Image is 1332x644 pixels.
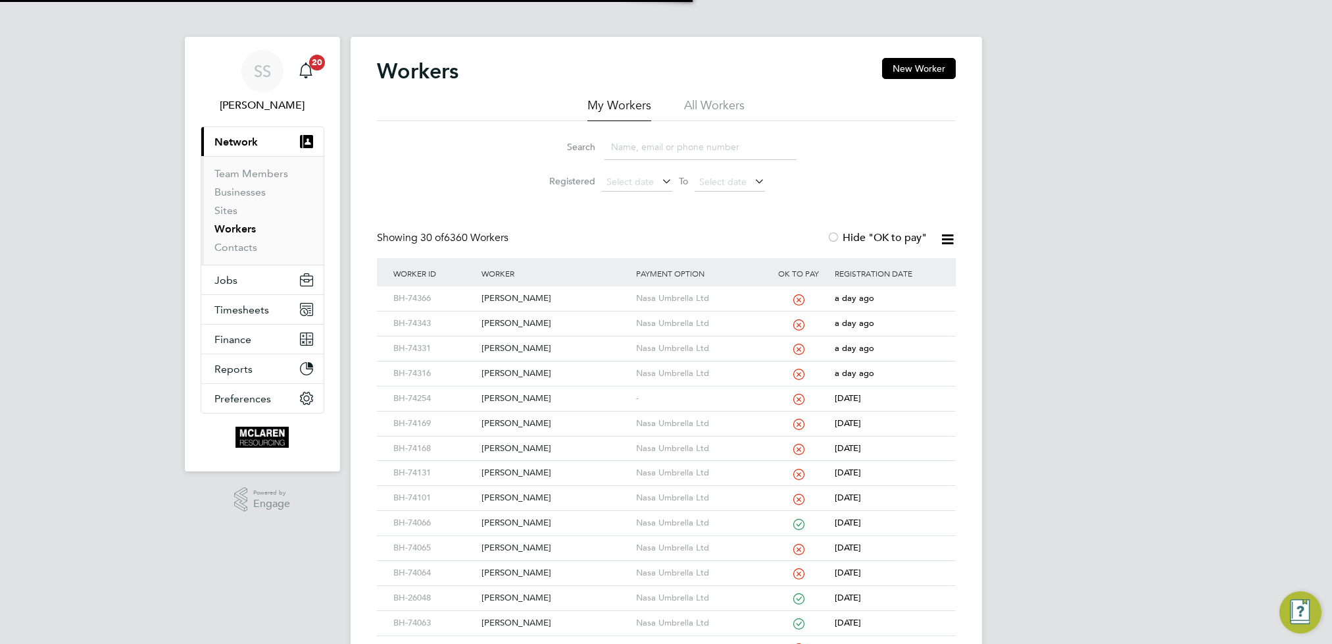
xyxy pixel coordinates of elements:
[835,567,861,578] span: [DATE]
[390,412,478,436] div: BH-74169
[835,367,874,379] span: a day ago
[201,97,324,113] span: Steven South
[390,311,478,336] div: BH-74343
[390,460,943,471] a: BH-74131[PERSON_NAME]Nasa Umbrella Ltd[DATE]
[390,486,478,510] div: BH-74101
[882,58,956,79] button: New Worker
[835,492,861,503] span: [DATE]
[835,392,861,404] span: [DATE]
[835,517,861,528] span: [DATE]
[835,417,861,429] span: [DATE]
[390,386,943,397] a: BH-74254[PERSON_NAME]-[DATE]
[377,58,458,84] h2: Workers
[390,610,943,622] a: BH-74063[PERSON_NAME]Nasa Umbrella Ltd[DATE]
[390,611,478,635] div: BH-74063
[831,258,942,288] div: Registration Date
[478,611,633,635] div: [PERSON_NAME]
[390,536,478,560] div: BH-74065
[835,443,861,454] span: [DATE]
[390,411,943,422] a: BH-74169[PERSON_NAME]Nasa Umbrella Ltd[DATE]
[835,592,861,603] span: [DATE]
[253,498,290,510] span: Engage
[390,336,478,361] div: BH-74331
[390,511,478,535] div: BH-74066
[201,354,324,383] button: Reports
[478,362,633,386] div: [PERSON_NAME]
[633,258,766,288] div: Payment Option
[377,231,511,245] div: Showing
[478,437,633,461] div: [PERSON_NAME]
[390,535,943,547] a: BH-74065[PERSON_NAME]Nasa Umbrella Ltd[DATE]
[254,63,271,80] span: SS
[633,461,766,485] div: Nasa Umbrella Ltd
[633,586,766,610] div: Nasa Umbrella Ltd
[309,55,325,70] span: 20
[185,37,340,471] nav: Main navigation
[390,436,943,447] a: BH-74168[PERSON_NAME]Nasa Umbrella Ltd[DATE]
[478,336,633,361] div: [PERSON_NAME]
[633,387,766,411] div: -
[201,265,324,294] button: Jobs
[633,311,766,336] div: Nasa Umbrella Ltd
[201,295,324,324] button: Timesheets
[633,536,766,560] div: Nasa Umbrella Ltd
[201,127,324,156] button: Network
[214,392,271,405] span: Preferences
[201,384,324,413] button: Preferences
[234,487,290,512] a: Powered byEngage
[201,325,324,354] button: Finance
[390,485,943,496] a: BH-74101[PERSON_NAME]Nasa Umbrella Ltd[DATE]
[633,561,766,585] div: Nasa Umbrella Ltd
[214,304,269,316] span: Timesheets
[390,336,943,347] a: BH-74331[PERSON_NAME]Nasa Umbrella Ltda day ago
[536,141,595,153] label: Search
[214,241,257,254] a: Contacts
[604,134,797,160] input: Name, email or phone number
[633,437,766,461] div: Nasa Umbrella Ltd
[214,136,258,148] span: Network
[478,536,633,560] div: [PERSON_NAME]
[214,333,251,346] span: Finance
[478,258,633,288] div: Worker
[633,412,766,436] div: Nasa Umbrella Ltd
[390,510,943,522] a: BH-74066[PERSON_NAME]Nasa Umbrella Ltd[DATE]
[214,223,256,235] a: Workers
[390,362,478,386] div: BH-74316
[390,258,478,288] div: Worker ID
[390,286,478,311] div: BH-74366
[835,292,874,304] span: a day ago
[214,274,237,286] span: Jobs
[214,167,288,180] a: Team Members
[420,231,444,244] span: 30 of
[390,311,943,322] a: BH-74343[PERSON_NAME]Nasa Umbrella Ltda day ago
[201,50,324,113] a: SS[PERSON_NAME]
[766,258,832,288] div: OK to pay
[606,176,654,188] span: Select date
[835,542,861,553] span: [DATE]
[420,231,508,244] span: 6360 Workers
[390,560,943,572] a: BH-74064[PERSON_NAME]Nasa Umbrella Ltd[DATE]
[835,317,874,329] span: a day ago
[390,387,478,411] div: BH-74254
[478,511,633,535] div: [PERSON_NAME]
[478,461,633,485] div: [PERSON_NAME]
[478,586,633,610] div: [PERSON_NAME]
[478,387,633,411] div: [PERSON_NAME]
[633,511,766,535] div: Nasa Umbrella Ltd
[699,176,747,188] span: Select date
[835,617,861,628] span: [DATE]
[675,173,692,190] span: To
[201,156,324,265] div: Network
[536,175,595,187] label: Registered
[633,486,766,510] div: Nasa Umbrella Ltd
[293,50,319,92] a: 20
[633,362,766,386] div: Nasa Umbrella Ltd
[478,486,633,510] div: [PERSON_NAME]
[587,97,651,121] li: My Workers
[390,361,943,372] a: BH-74316[PERSON_NAME]Nasa Umbrella Ltda day ago
[633,611,766,635] div: Nasa Umbrella Ltd
[684,97,745,121] li: All Workers
[478,311,633,336] div: [PERSON_NAME]
[478,561,633,585] div: [PERSON_NAME]
[827,231,927,244] label: Hide "OK to pay"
